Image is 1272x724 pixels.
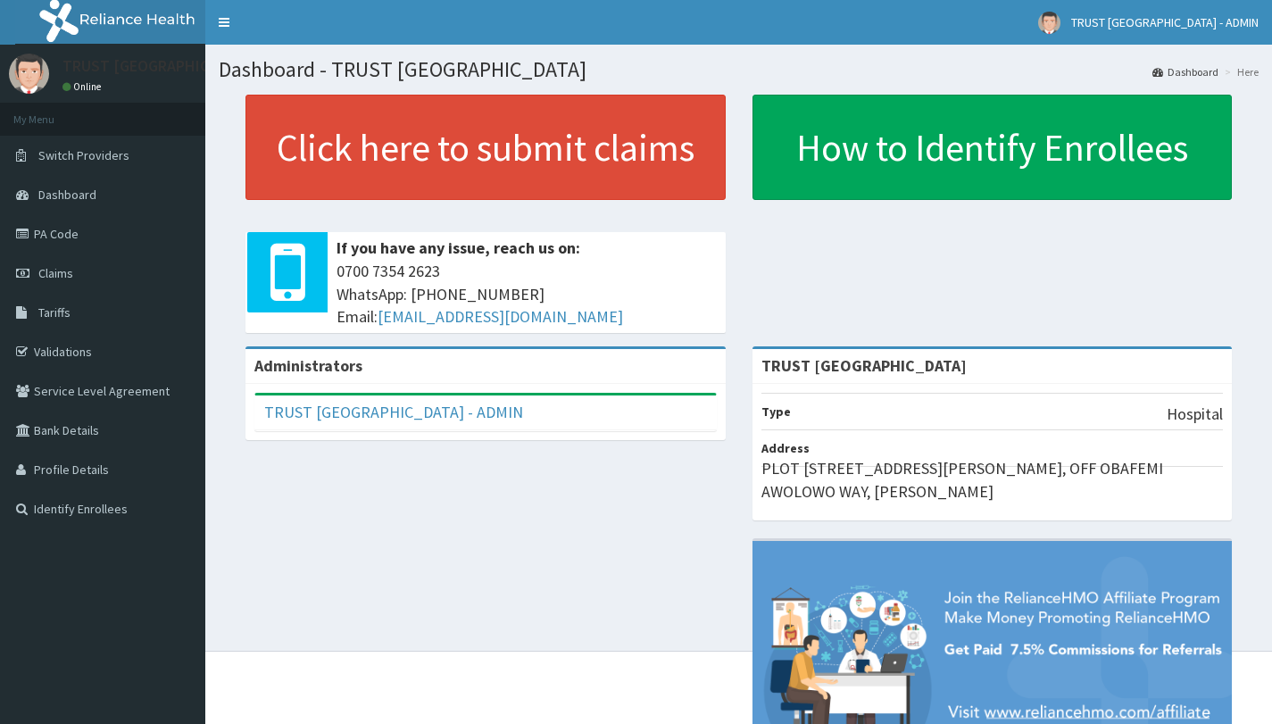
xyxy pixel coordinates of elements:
span: Switch Providers [38,147,129,163]
span: 0700 7354 2623 WhatsApp: [PHONE_NUMBER] Email: [337,260,717,329]
b: Address [761,440,810,456]
a: How to Identify Enrollees [752,95,1233,200]
span: Dashboard [38,187,96,203]
img: User Image [1038,12,1060,34]
a: [EMAIL_ADDRESS][DOMAIN_NAME] [378,306,623,327]
b: Administrators [254,355,362,376]
li: Here [1220,64,1259,79]
p: Hospital [1167,403,1223,426]
a: TRUST [GEOGRAPHIC_DATA] - ADMIN [264,402,523,422]
span: Tariffs [38,304,71,320]
p: TRUST [GEOGRAPHIC_DATA] - ADMIN [62,58,318,74]
a: Dashboard [1152,64,1218,79]
strong: TRUST [GEOGRAPHIC_DATA] [761,355,967,376]
p: PLOT [STREET_ADDRESS][PERSON_NAME], OFF OBAFEMI AWOLOWO WAY, [PERSON_NAME] [761,457,1224,503]
span: TRUST [GEOGRAPHIC_DATA] - ADMIN [1071,14,1259,30]
img: User Image [9,54,49,94]
a: Online [62,80,105,93]
a: Click here to submit claims [245,95,726,200]
b: If you have any issue, reach us on: [337,237,580,258]
span: Claims [38,265,73,281]
h1: Dashboard - TRUST [GEOGRAPHIC_DATA] [219,58,1259,81]
b: Type [761,404,791,420]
